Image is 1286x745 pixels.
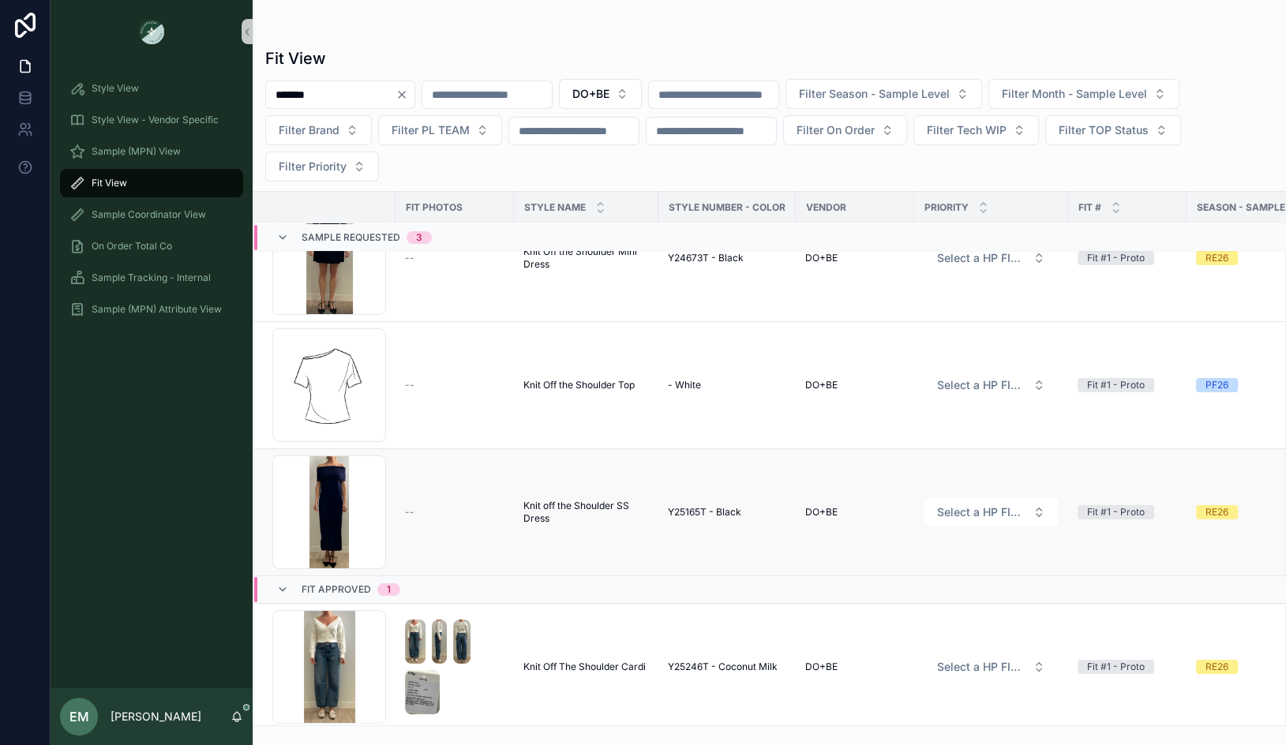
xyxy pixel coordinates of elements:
[524,201,586,214] span: STYLE NAME
[60,74,243,103] a: Style View
[1205,660,1228,674] div: RE26
[937,377,1026,393] span: Select a HP FIT LEVEL
[988,79,1179,109] button: Select Button
[785,79,982,109] button: Select Button
[1078,378,1177,392] a: Fit #1 - Proto
[265,115,372,145] button: Select Button
[1078,505,1177,519] a: Fit #1 - Proto
[60,264,243,292] a: Sample Tracking - Internal
[1002,86,1147,102] span: Filter Month - Sample Level
[805,252,905,264] a: DO+BE
[279,122,339,138] span: Filter Brand
[806,201,846,214] span: Vendor
[92,82,139,95] span: Style View
[396,88,414,101] button: Clear
[805,506,838,519] span: DO+BE
[572,86,609,102] span: DO+BE
[60,169,243,197] a: Fit View
[405,620,504,714] a: Screenshot-2025-08-19-at-10.01.19-AM.pngScreenshot-2025-08-19-at-10.01.23-AM.pngScreenshot-2025-0...
[805,661,838,673] span: DO+BE
[405,506,414,519] span: --
[783,115,907,145] button: Select Button
[913,115,1039,145] button: Select Button
[405,379,414,391] span: --
[1078,201,1101,214] span: Fit #
[669,201,785,214] span: Style Number - Color
[392,122,470,138] span: Filter PL TEAM
[523,500,649,525] a: Knit off the Shoulder SS Dress
[1078,251,1177,265] a: Fit #1 - Proto
[405,506,504,519] a: --
[265,47,326,69] h1: Fit View
[1205,251,1228,265] div: RE26
[805,379,838,391] span: DO+BE
[92,177,127,189] span: Fit View
[302,231,400,244] span: Sample Requested
[797,122,875,138] span: Filter On Order
[1078,660,1177,674] a: Fit #1 - Proto
[92,114,219,126] span: Style View - Vendor Specific
[111,709,201,724] p: [PERSON_NAME]
[92,271,211,284] span: Sample Tracking - Internal
[523,661,646,673] span: Knit Off The Shoulder Cardi
[92,240,172,253] span: On Order Total Co
[805,661,905,673] a: DO+BE
[405,670,440,714] img: Screenshot-2025-08-19-at-10.01.14-AM.png
[387,583,391,596] div: 1
[302,583,371,596] span: Fit Approved
[924,370,1059,400] a: Select Button
[805,379,905,391] a: DO+BE
[668,661,778,673] span: Y25246T - Coconut Milk
[1205,378,1228,392] div: PF26
[1087,505,1145,519] div: Fit #1 - Proto
[51,63,253,688] div: scrollable content
[668,661,786,673] a: Y25246T - Coconut Milk
[69,707,89,726] span: EM
[523,379,649,391] a: Knit Off the Shoulder Top
[559,79,642,109] button: Select Button
[668,252,744,264] span: Y24673T - Black
[924,498,1058,526] button: Select Button
[523,661,649,673] a: Knit Off The Shoulder Cardi
[265,152,379,182] button: Select Button
[405,252,414,264] span: --
[668,379,786,391] a: - White
[1087,378,1145,392] div: Fit #1 - Proto
[924,244,1058,272] button: Select Button
[279,159,347,174] span: Filter Priority
[416,231,422,244] div: 3
[1205,505,1228,519] div: RE26
[937,250,1026,266] span: Select a HP FIT LEVEL
[139,19,164,44] img: App logo
[432,620,447,664] img: Screenshot-2025-08-19-at-10.01.23-AM.png
[668,252,786,264] a: Y24673T - Black
[523,245,649,271] a: Knit Off the Shoulder Mini Dress
[927,122,1007,138] span: Filter Tech WIP
[668,379,701,391] span: - White
[92,208,206,221] span: Sample Coordinator View
[60,232,243,260] a: On Order Total Co
[924,371,1058,399] button: Select Button
[805,252,838,264] span: DO+BE
[805,506,905,519] a: DO+BE
[406,201,463,214] span: Fit Photos
[405,252,504,264] a: --
[60,106,243,134] a: Style View - Vendor Specific
[60,200,243,229] a: Sample Coordinator View
[1087,660,1145,674] div: Fit #1 - Proto
[378,115,502,145] button: Select Button
[937,659,1026,675] span: Select a HP FIT LEVEL
[60,137,243,166] a: Sample (MPN) View
[92,303,222,316] span: Sample (MPN) Attribute View
[668,506,786,519] a: Y25165T - Black
[924,201,969,214] span: PRIORITY
[1045,115,1181,145] button: Select Button
[453,620,471,664] img: Screenshot-2025-08-19-at-10.01.30-AM.png
[1059,122,1149,138] span: Filter TOP Status
[924,243,1059,273] a: Select Button
[668,506,741,519] span: Y25165T - Black
[1087,251,1145,265] div: Fit #1 - Proto
[405,620,426,664] img: Screenshot-2025-08-19-at-10.01.19-AM.png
